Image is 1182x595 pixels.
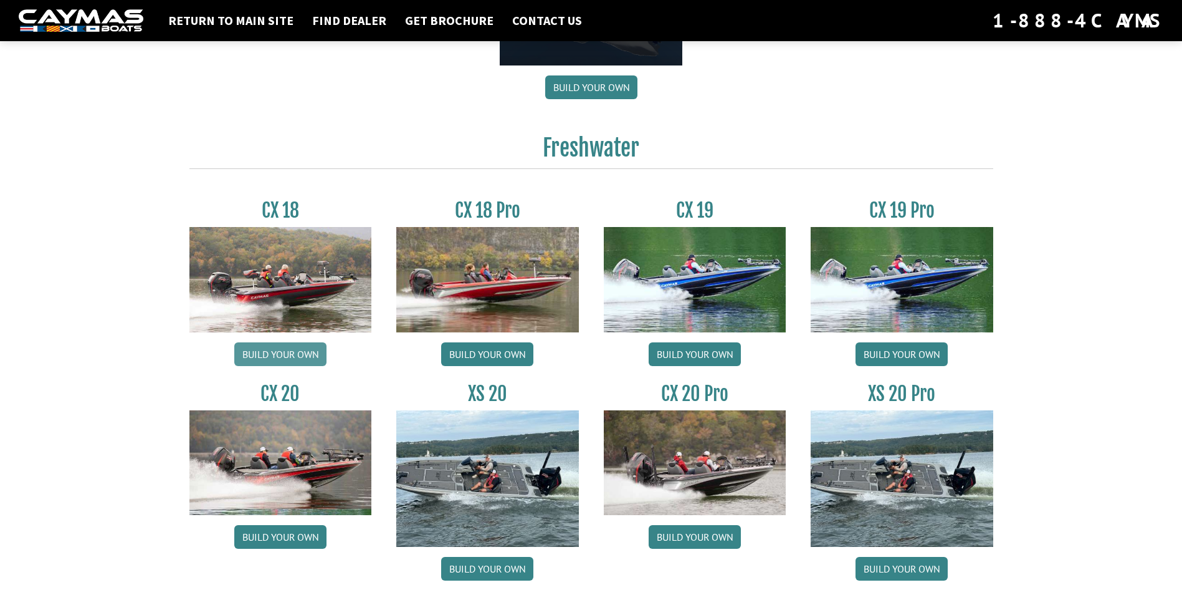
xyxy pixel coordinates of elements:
[396,227,579,332] img: CX-18SS_thumbnail.jpg
[811,382,993,405] h3: XS 20 Pro
[234,342,326,366] a: Build your own
[856,557,948,581] a: Build your own
[604,410,786,515] img: CX-20Pro_thumbnail.jpg
[604,199,786,222] h3: CX 19
[545,75,637,99] a: Build your own
[189,199,372,222] h3: CX 18
[811,227,993,332] img: CX19_thumbnail.jpg
[396,382,579,405] h3: XS 20
[162,12,300,29] a: Return to main site
[604,382,786,405] h3: CX 20 Pro
[306,12,393,29] a: Find Dealer
[811,410,993,547] img: XS_20_resized.jpg
[234,525,326,549] a: Build your own
[649,525,741,549] a: Build your own
[441,557,533,581] a: Build your own
[811,199,993,222] h3: CX 19 Pro
[649,342,741,366] a: Build your own
[399,12,500,29] a: Get Brochure
[396,410,579,547] img: XS_20_resized.jpg
[506,12,588,29] a: Contact Us
[189,134,993,169] h2: Freshwater
[396,199,579,222] h3: CX 18 Pro
[19,9,143,32] img: white-logo-c9c8dbefe5ff5ceceb0f0178aa75bf4bb51f6bca0971e226c86eb53dfe498488.png
[441,342,533,366] a: Build your own
[856,342,948,366] a: Build your own
[993,7,1163,34] div: 1-888-4CAYMAS
[189,382,372,405] h3: CX 20
[189,410,372,515] img: CX-20_thumbnail.jpg
[189,227,372,332] img: CX-18S_thumbnail.jpg
[604,227,786,332] img: CX19_thumbnail.jpg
